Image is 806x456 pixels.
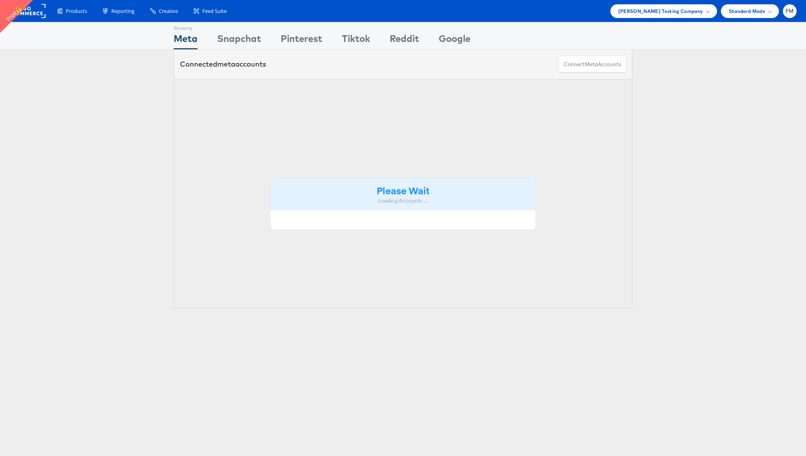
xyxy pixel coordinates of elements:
span: Reporting [111,7,134,15]
div: Snapchat [217,32,261,49]
div: Reddit [390,32,419,49]
button: ConnectmetaAccounts [559,56,626,73]
div: Loading Accounts .... [276,197,530,204]
div: Meta [174,32,198,49]
div: Pinterest [281,32,322,49]
span: meta [585,61,598,68]
div: Google [439,32,470,49]
div: Tiktok [342,32,370,49]
span: meta [217,60,235,69]
span: Feed Suite [202,7,227,15]
div: Connected accounts [180,59,266,69]
strong: Please Wait [377,184,429,197]
span: FM [786,9,794,14]
span: Standard Mode [729,7,765,15]
span: Products [66,7,87,15]
div: Showing [174,22,198,32]
span: Creative [159,7,178,15]
span: [PERSON_NAME] Testing Company [618,7,703,15]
